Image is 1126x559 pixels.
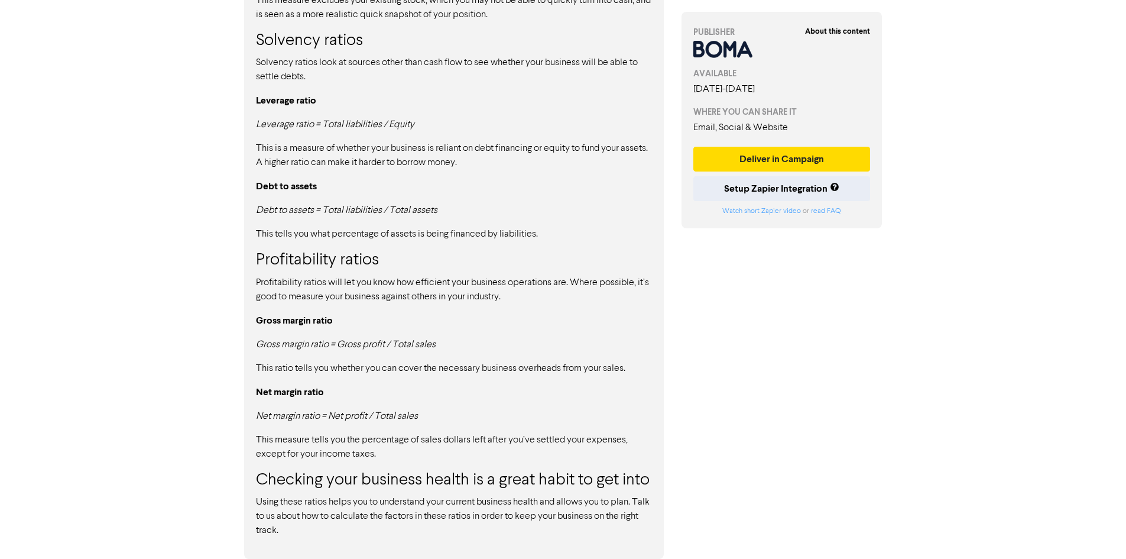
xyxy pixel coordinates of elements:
em: Leverage ratio = Total liabilities / Equity [256,120,414,130]
p: This measure tells you the percentage of sales dollars left after you’ve settled your expenses, e... [256,433,652,461]
strong: Gross margin ratio [256,315,333,327]
strong: Debt to assets [256,180,317,192]
strong: Net margin ratio [256,386,324,398]
em: Gross margin ratio = Gross profit / Total sales [256,340,436,350]
em: Net margin ratio = Net profit / Total sales [256,412,418,421]
div: WHERE YOU CAN SHARE IT [693,106,871,118]
p: This ratio tells you whether you can cover the necessary business overheads from your sales. [256,361,652,376]
div: [DATE] - [DATE] [693,82,871,96]
div: AVAILABLE [693,67,871,80]
h3: Profitability ratios [256,251,652,271]
iframe: Chat Widget [1067,502,1126,559]
p: This is a measure of whether your business is reliant on debt financing or equity to fund your as... [256,141,652,170]
button: Deliver in Campaign [693,147,871,172]
em: Debt to assets = Total liabilities / Total assets [256,206,437,215]
a: read FAQ [811,208,841,215]
div: or [693,206,871,217]
div: PUBLISHER [693,26,871,38]
p: Solvency ratios look at sources other than cash flow to see whether your business will be able to... [256,56,652,84]
h3: Solvency ratios [256,31,652,51]
p: This tells you what percentage of assets is being financed by liabilities. [256,227,652,241]
p: Profitability ratios will let you know how efficient your business operations are. Where possible... [256,276,652,304]
p: Using these ratios helps you to understand your current business health and allows you to plan. T... [256,495,652,538]
div: Email, Social & Website [693,121,871,135]
a: Watch short Zapier video [722,208,801,215]
h3: Checking your business health is a great habit to get into [256,471,652,491]
button: Setup Zapier Integration [693,176,871,201]
strong: Leverage ratio [256,95,316,106]
strong: About this content [805,27,870,36]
